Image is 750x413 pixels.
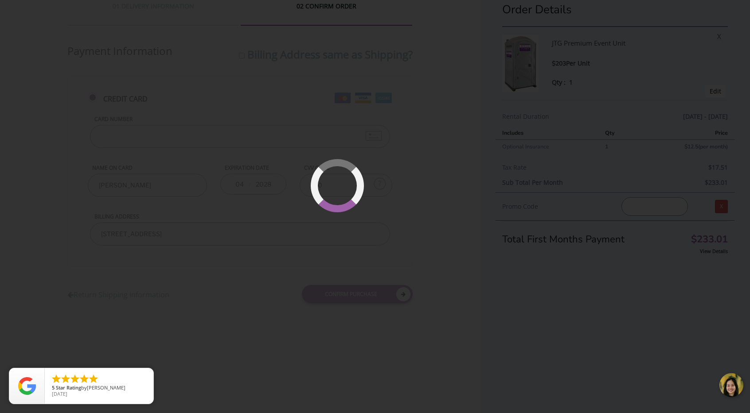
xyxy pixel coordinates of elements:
span: 5 [52,384,55,391]
li:  [79,374,90,384]
img: Review Rating [18,377,36,395]
li:  [88,374,99,384]
li:  [60,374,71,384]
span: Star Rating [56,384,81,391]
span: by [52,385,146,391]
iframe: Live Chat Button [713,366,750,404]
span: [DATE] [52,390,67,397]
li:  [51,374,62,384]
li:  [70,374,80,384]
span: [PERSON_NAME] [87,384,125,391]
